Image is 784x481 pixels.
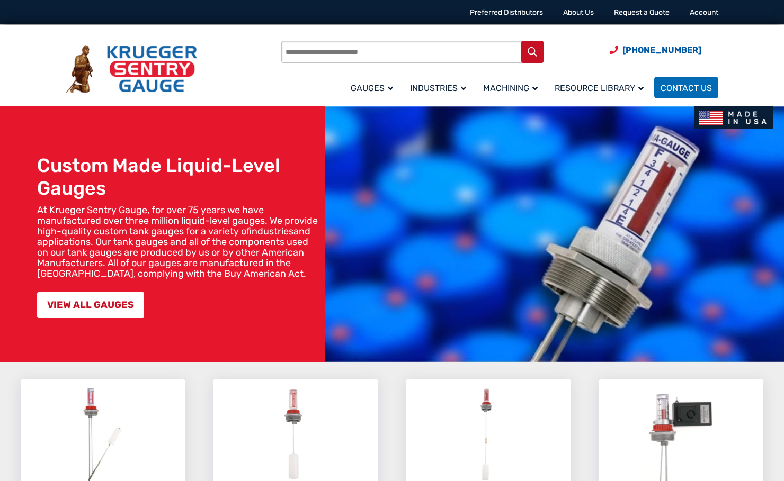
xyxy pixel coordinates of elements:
[252,225,293,237] a: industries
[325,106,784,362] img: bg_hero_bannerksentry
[694,106,773,129] img: Made In USA
[37,205,319,279] p: At Krueger Sentry Gauge, for over 75 years we have manufactured over three million liquid-level g...
[351,83,393,93] span: Gauges
[690,8,718,17] a: Account
[66,45,197,94] img: Krueger Sentry Gauge
[477,75,548,100] a: Machining
[654,77,718,98] a: Contact Us
[661,83,712,93] span: Contact Us
[548,75,654,100] a: Resource Library
[410,83,466,93] span: Industries
[555,83,644,93] span: Resource Library
[614,8,670,17] a: Request a Quote
[483,83,538,93] span: Machining
[344,75,404,100] a: Gauges
[563,8,594,17] a: About Us
[404,75,477,100] a: Industries
[622,45,701,55] span: [PHONE_NUMBER]
[610,43,701,57] a: Phone Number (920) 434-8860
[37,154,319,199] h1: Custom Made Liquid-Level Gauges
[37,292,144,318] a: VIEW ALL GAUGES
[470,8,543,17] a: Preferred Distributors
